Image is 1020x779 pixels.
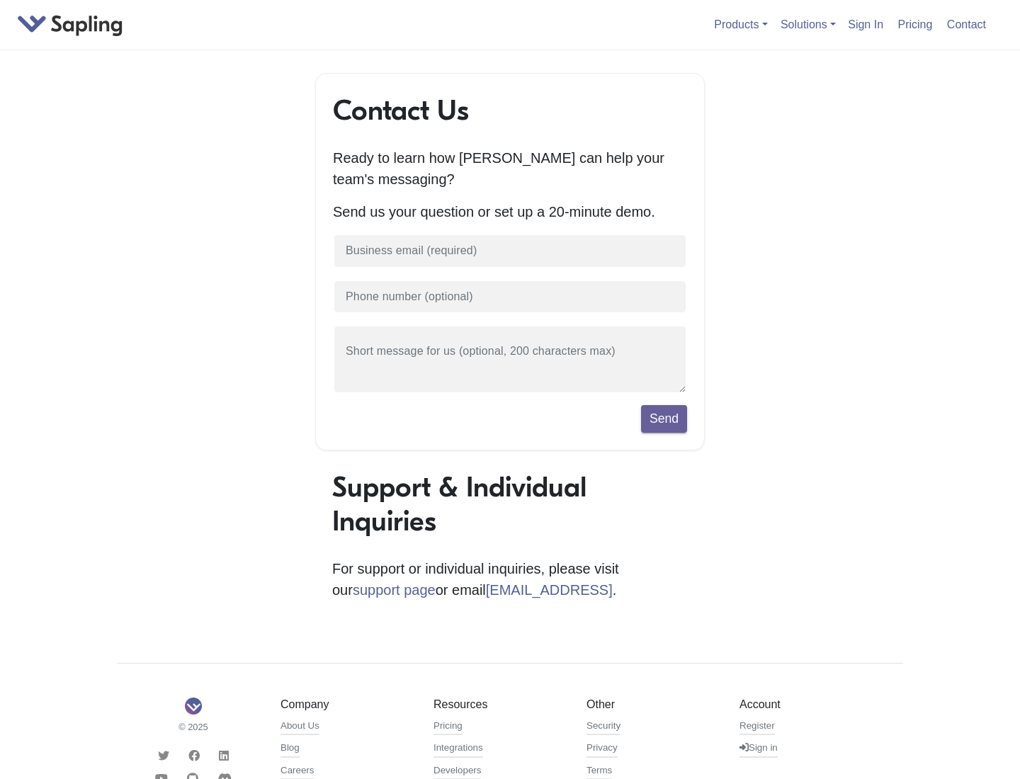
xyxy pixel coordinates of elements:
[586,698,718,711] h5: Other
[586,741,618,758] a: Privacy
[219,750,229,761] i: LinkedIn
[892,13,939,36] a: Pricing
[586,719,620,736] a: Security
[280,719,319,736] a: About Us
[333,201,687,222] p: Send us your question or set up a 20-minute demo.
[433,741,483,758] a: Integrations
[158,750,169,761] i: Twitter
[333,93,687,127] h1: Contact Us
[739,741,778,758] a: Sign in
[714,18,767,30] a: Products
[332,558,688,601] p: For support or individual inquiries, please visit our or email .
[185,698,202,715] img: Sapling Logo
[127,720,259,734] small: © 2025
[333,234,687,268] input: Business email (required)
[332,470,688,538] h1: Support & Individual Inquiries
[739,719,775,736] a: Register
[333,147,687,190] p: Ready to learn how [PERSON_NAME] can help your team's messaging?
[333,280,687,314] input: Phone number (optional)
[486,582,613,598] a: [EMAIL_ADDRESS]
[280,698,412,711] h5: Company
[941,13,992,36] a: Contact
[641,405,687,432] button: Send
[842,13,889,36] a: Sign In
[188,750,200,761] i: Facebook
[433,698,565,711] h5: Resources
[781,18,836,30] a: Solutions
[739,698,871,711] h5: Account
[353,582,436,598] a: support page
[433,719,463,736] a: Pricing
[280,741,300,758] a: Blog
